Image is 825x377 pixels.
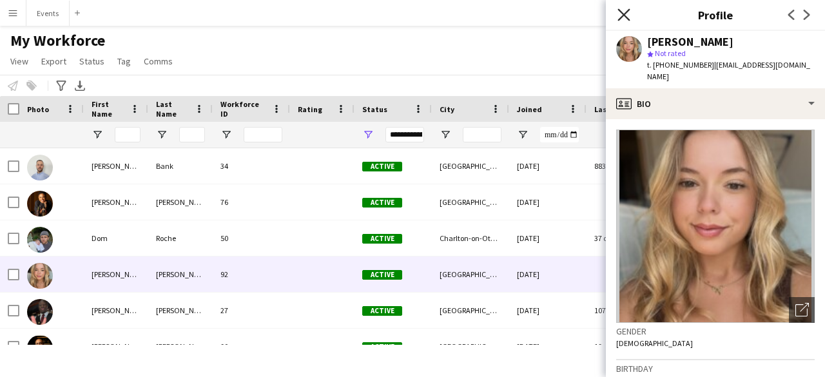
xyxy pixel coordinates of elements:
button: Open Filter Menu [362,129,374,140]
span: Workforce ID [220,99,267,119]
img: Crew avatar or photo [616,130,815,323]
div: [DATE] [509,148,587,184]
span: First Name [92,99,125,119]
div: Open photos pop-in [789,297,815,323]
img: Francesco Lombardi [27,335,53,361]
button: Open Filter Menu [92,129,103,140]
span: Last job [594,104,623,114]
div: [PERSON_NAME] [84,329,148,364]
span: | [EMAIL_ADDRESS][DOMAIN_NAME] [647,60,810,81]
button: Open Filter Menu [517,129,529,140]
span: Active [362,306,402,316]
a: Tag [112,53,136,70]
span: Status [79,55,104,67]
span: Active [362,162,402,171]
input: Last Name Filter Input [179,127,205,142]
div: [GEOGRAPHIC_DATA] [432,329,509,364]
button: Open Filter Menu [440,129,451,140]
img: Eugenio Mbaye [27,299,53,325]
img: Desiree De Almeida Maldonado [27,191,53,217]
input: Joined Filter Input [540,127,579,142]
span: Active [362,198,402,208]
app-action-btn: Advanced filters [53,78,69,93]
img: Emily Johnson [27,263,53,289]
span: t. [PHONE_NUMBER] [647,60,714,70]
a: Status [74,53,110,70]
h3: Gender [616,325,815,337]
div: 27 [213,293,290,328]
div: [DATE] [509,184,587,220]
div: [GEOGRAPHIC_DATA] [432,256,509,292]
div: Roche [148,220,213,256]
div: [DATE] [509,329,587,364]
div: Bio [606,88,825,119]
div: 92 [213,256,290,292]
div: 19 days [587,329,664,364]
input: First Name Filter Input [115,127,141,142]
div: 37 days [587,220,664,256]
div: [DATE] [509,256,587,292]
a: Export [36,53,72,70]
span: Not rated [655,48,686,58]
div: 883 days [587,148,664,184]
h3: Birthday [616,363,815,374]
button: Open Filter Menu [220,129,232,140]
span: My Workforce [10,31,105,50]
div: [GEOGRAPHIC_DATA] [432,148,509,184]
app-action-btn: Export XLSX [72,78,88,93]
div: [PERSON_NAME] [84,148,148,184]
div: 34 [213,148,290,184]
a: View [5,53,34,70]
button: Events [26,1,70,26]
div: [DATE] [509,220,587,256]
div: Charlton-on-Otmoor [432,220,509,256]
span: City [440,104,454,114]
span: Joined [517,104,542,114]
span: Status [362,104,387,114]
div: [PERSON_NAME] [148,256,213,292]
span: Active [362,270,402,280]
button: Open Filter Menu [156,129,168,140]
div: [PERSON_NAME] [647,36,733,48]
div: [PERSON_NAME] [84,293,148,328]
div: [PERSON_NAME] [148,293,213,328]
span: View [10,55,28,67]
a: Comms [139,53,178,70]
div: 76 [213,184,290,220]
div: [GEOGRAPHIC_DATA] [432,184,509,220]
div: Bank [148,148,213,184]
div: [PERSON_NAME] [148,329,213,364]
span: Last Name [156,99,189,119]
span: Tag [117,55,131,67]
div: [GEOGRAPHIC_DATA] [432,293,509,328]
img: David Bank [27,155,53,180]
div: 90 [213,329,290,364]
input: Workforce ID Filter Input [244,127,282,142]
div: [DATE] [509,293,587,328]
div: Dom [84,220,148,256]
div: [PERSON_NAME] [84,184,148,220]
span: Comms [144,55,173,67]
div: [PERSON_NAME] [148,184,213,220]
span: Rating [298,104,322,114]
span: Photo [27,104,49,114]
div: [PERSON_NAME] [84,256,148,292]
div: 107 days [587,293,664,328]
div: 50 [213,220,290,256]
span: Export [41,55,66,67]
img: Dom Roche [27,227,53,253]
span: Active [362,234,402,244]
input: City Filter Input [463,127,501,142]
span: Active [362,342,402,352]
span: [DEMOGRAPHIC_DATA] [616,338,693,348]
h3: Profile [606,6,825,23]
